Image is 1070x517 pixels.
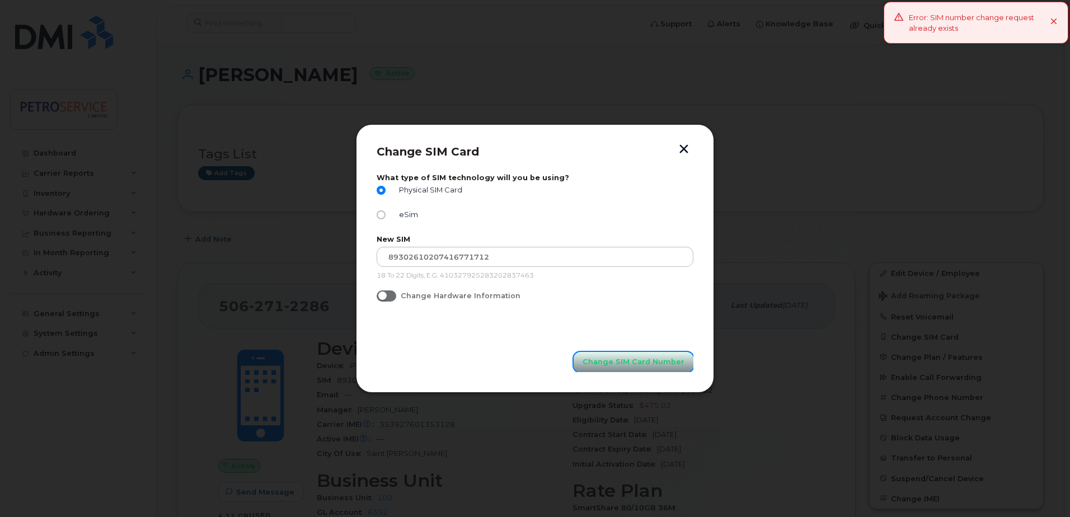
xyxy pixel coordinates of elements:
label: New SIM [377,235,693,243]
div: Error: SIM number change request already exists [909,12,1050,33]
input: Input Your New SIM Number [377,247,693,267]
input: Change Hardware Information [377,290,386,299]
span: Physical SIM Card [395,186,462,194]
span: Change SIM Card [377,145,479,158]
input: eSim [377,210,386,219]
input: Physical SIM Card [377,186,386,195]
p: 18 To 22 Digits, E.G. 410327925283202837463 [377,271,693,280]
span: Change Hardware Information [401,292,520,300]
button: Change SIM Card Number [574,352,693,372]
label: What type of SIM technology will you be using? [377,173,693,182]
span: eSim [395,210,418,219]
span: Change SIM Card Number [583,356,684,367]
